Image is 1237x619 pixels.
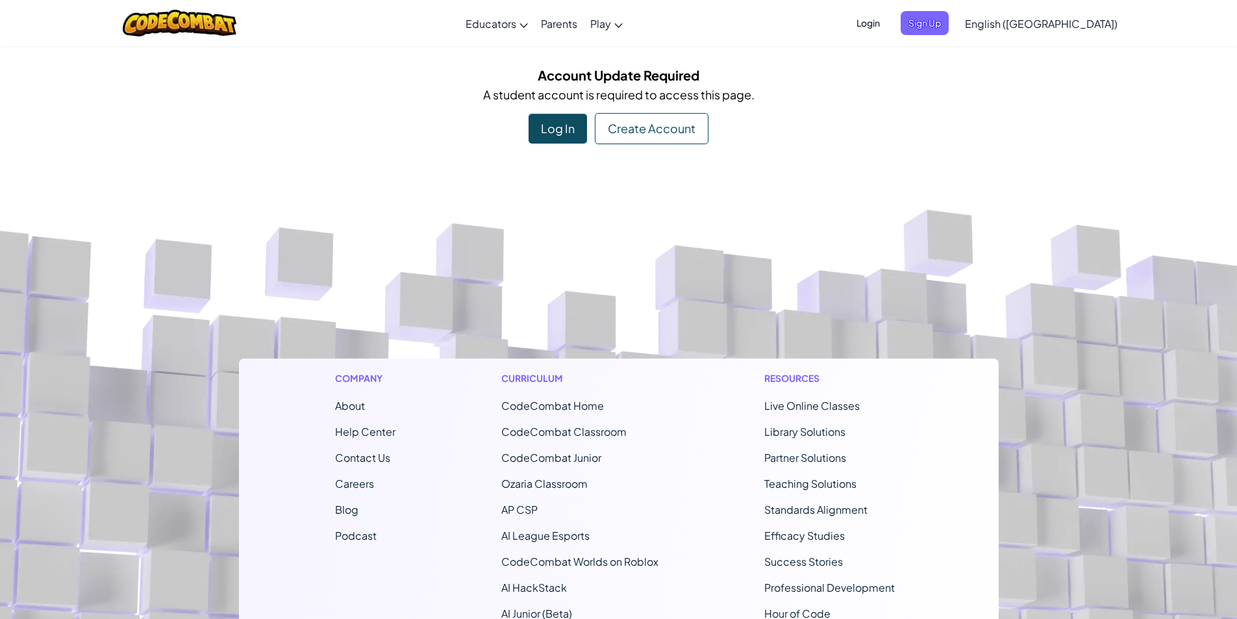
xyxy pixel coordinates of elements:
[249,85,989,104] p: A student account is required to access this page.
[849,11,888,35] button: Login
[529,114,587,144] div: Log In
[501,372,658,385] h1: Curriculum
[764,425,845,438] a: Library Solutions
[335,399,365,412] a: About
[335,477,374,490] a: Careers
[501,529,590,542] a: AI League Esports
[501,555,658,568] a: CodeCombat Worlds on Roblox
[466,17,516,31] span: Educators
[764,451,846,464] a: Partner Solutions
[764,529,845,542] a: Efficacy Studies
[501,477,588,490] a: Ozaria Classroom
[335,503,358,516] a: Blog
[335,451,390,464] span: Contact Us
[123,10,236,36] img: CodeCombat logo
[901,11,949,35] button: Sign Up
[501,425,627,438] a: CodeCombat Classroom
[534,6,584,41] a: Parents
[501,581,567,594] a: AI HackStack
[335,425,395,438] a: Help Center
[764,372,903,385] h1: Resources
[249,65,989,85] h5: Account Update Required
[595,113,708,144] div: Create Account
[764,503,868,516] a: Standards Alignment
[584,6,629,41] a: Play
[501,503,538,516] a: AP CSP
[459,6,534,41] a: Educators
[958,6,1124,41] a: English ([GEOGRAPHIC_DATA])
[764,477,856,490] a: Teaching Solutions
[335,529,377,542] a: Podcast
[501,399,604,412] span: CodeCombat Home
[590,17,611,31] span: Play
[764,399,860,412] a: Live Online Classes
[764,555,843,568] a: Success Stories
[965,17,1118,31] span: English ([GEOGRAPHIC_DATA])
[501,451,601,464] a: CodeCombat Junior
[335,372,395,385] h1: Company
[764,581,895,594] a: Professional Development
